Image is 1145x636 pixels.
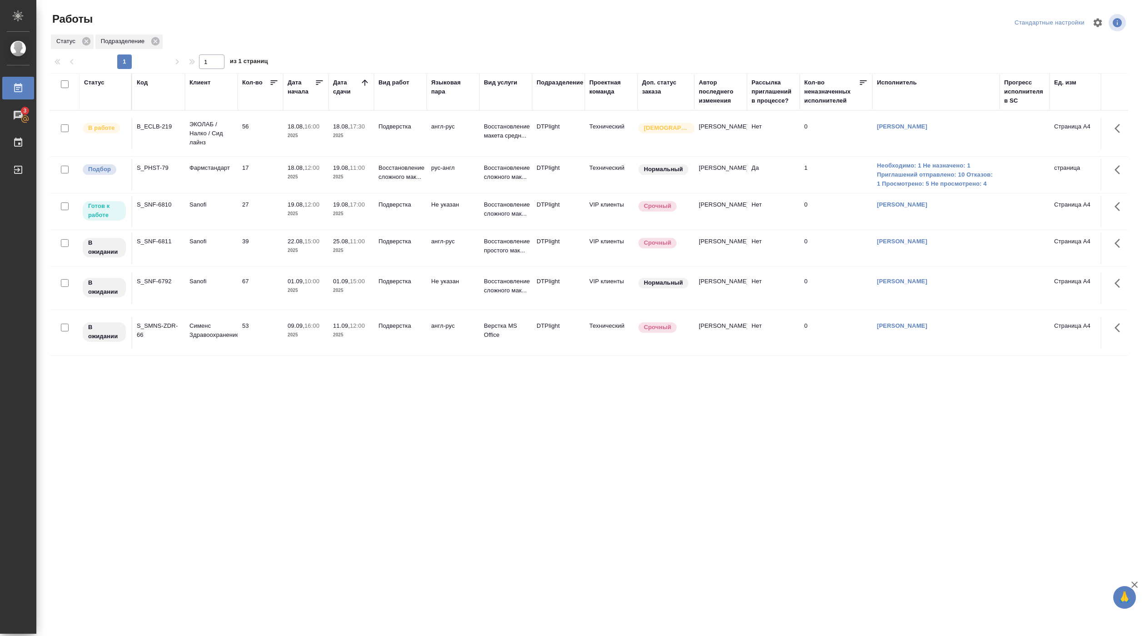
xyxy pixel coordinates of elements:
td: 1 [800,159,872,191]
td: VIP клиенты [585,232,637,264]
div: Рассылка приглашений в процессе? [752,78,795,105]
td: [PERSON_NAME] [694,232,747,264]
td: DTPlight [532,317,585,349]
p: 18.08, [333,123,350,130]
p: 09.09, [288,322,304,329]
td: англ-рус [427,232,479,264]
span: из 1 страниц [230,56,268,69]
p: Нормальный [644,278,683,287]
td: англ-рус [427,118,479,149]
td: Страница А4 [1050,118,1102,149]
p: Сименс Здравоохранение [189,321,233,340]
p: 2025 [333,286,369,295]
p: 19.08, [288,201,304,208]
p: Статус [56,37,79,46]
p: 11:00 [350,164,365,171]
td: Страница А4 [1050,232,1102,264]
td: [PERSON_NAME] [694,317,747,349]
p: [DEMOGRAPHIC_DATA] [644,123,689,133]
p: 2025 [288,209,324,218]
td: Нет [747,317,800,349]
p: Нормальный [644,165,683,174]
p: 17:00 [350,201,365,208]
p: Срочный [644,323,671,332]
div: S_SNF-6792 [137,277,180,286]
td: Да [747,159,800,191]
div: Можно подбирать исполнителей [82,163,127,176]
td: 56 [238,118,283,149]
p: Подбор [88,165,111,174]
td: Технический [585,118,637,149]
a: [PERSON_NAME] [877,123,927,130]
div: S_SNF-6810 [137,200,180,209]
td: Не указан [427,196,479,227]
td: 0 [800,272,872,304]
p: 19.08, [333,164,350,171]
div: Ед. изм [1054,78,1076,87]
button: Здесь прячутся важные кнопки [1109,118,1131,139]
p: В ожидании [88,278,120,296]
td: DTPlight [532,232,585,264]
p: Восстановление сложного мак... [484,277,528,295]
div: Исполнитель [877,78,917,87]
td: VIP клиенты [585,272,637,304]
div: Дата начала [288,78,315,96]
p: 2025 [333,131,369,140]
p: Восстановление сложного мак... [484,163,528,182]
td: англ-рус [427,317,479,349]
div: Проектная команда [589,78,633,96]
div: Исполнитель назначен, приступать к работе пока рано [82,237,127,258]
p: 15:00 [304,238,319,245]
p: Восстановление сложного мак... [484,200,528,218]
a: Необходимо: 1 Не назначено: 1 Приглашений отправлено: 10 Отказов: 1 Просмотрено: 5 Не просмотрено: 4 [877,161,995,188]
p: Фармстандарт [189,163,233,173]
p: В ожидании [88,238,120,256]
p: Подверстка [378,321,422,330]
td: [PERSON_NAME] [694,118,747,149]
a: [PERSON_NAME] [877,238,927,245]
div: Автор последнего изменения [699,78,742,105]
td: 0 [800,196,872,227]
td: DTPlight [532,272,585,304]
div: Код [137,78,148,87]
p: В ожидании [88,323,120,341]
td: VIP клиенты [585,196,637,227]
td: Страница А4 [1050,272,1102,304]
span: Посмотреть информацию [1109,14,1128,31]
p: 18.08, [288,123,304,130]
button: Здесь прячутся важные кнопки [1109,272,1131,294]
div: Прогресс исполнителя в SC [1004,78,1045,105]
p: Восстановление простого мак... [484,237,528,255]
div: Исполнитель назначен, приступать к работе пока рано [82,277,127,298]
td: [PERSON_NAME] [694,196,747,227]
p: 17:30 [350,123,365,130]
a: 3 [2,104,34,127]
div: Доп. статус заказа [642,78,690,96]
td: 0 [800,232,872,264]
div: S_SNF-6811 [137,237,180,246]
td: 27 [238,196,283,227]
p: 12:00 [350,322,365,329]
td: Технический [585,159,637,191]
span: 🙏 [1117,588,1132,607]
p: 2025 [288,330,324,340]
p: Восстановление сложного мак... [378,163,422,182]
td: DTPlight [532,118,585,149]
td: [PERSON_NAME] [694,159,747,191]
td: Нет [747,232,800,264]
a: [PERSON_NAME] [877,322,927,329]
p: 2025 [333,246,369,255]
button: Здесь прячутся важные кнопки [1109,317,1131,339]
div: Исполнитель выполняет работу [82,122,127,134]
div: Дата сдачи [333,78,360,96]
td: 39 [238,232,283,264]
p: Готов к работе [88,202,120,220]
p: Срочный [644,202,671,211]
td: рус-англ [427,159,479,191]
p: 12:00 [304,164,319,171]
div: S_SMNS-ZDR-66 [137,321,180,340]
button: Здесь прячутся важные кнопки [1109,159,1131,181]
p: 11.09, [333,322,350,329]
p: Sanofi [189,200,233,209]
p: 2025 [288,173,324,182]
